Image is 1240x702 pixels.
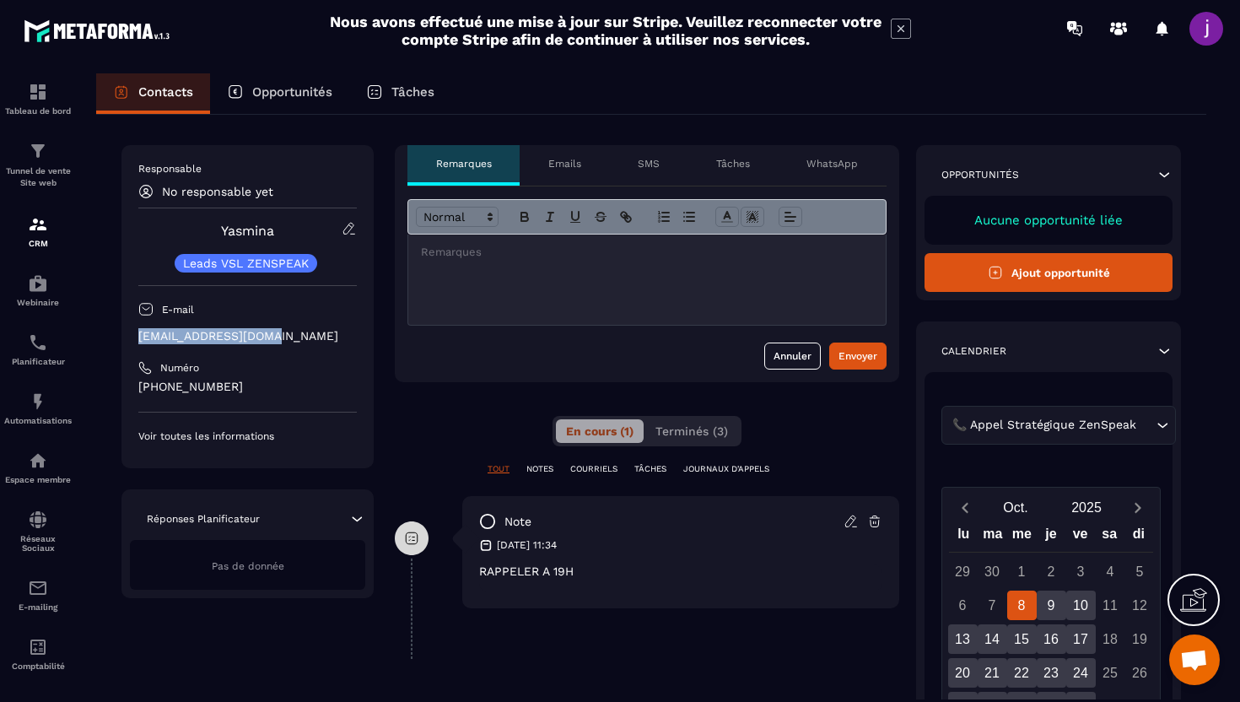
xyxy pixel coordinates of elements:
[96,73,210,114] a: Contacts
[221,223,274,239] a: Yasmina
[212,560,284,572] span: Pas de donnée
[1066,591,1096,620] div: 10
[1037,591,1066,620] div: 9
[504,514,531,530] p: note
[948,658,978,688] div: 20
[949,522,979,552] div: lu
[1125,557,1155,586] div: 5
[1037,522,1066,552] div: je
[1125,591,1155,620] div: 12
[4,239,72,248] p: CRM
[1124,522,1153,552] div: di
[4,320,72,379] a: schedulerschedulerPlanificateur
[497,538,557,552] p: [DATE] 11:34
[980,493,1051,522] button: Open months overlay
[479,564,882,578] p: RAPPELER A 19H
[4,106,72,116] p: Tableau de bord
[1007,658,1037,688] div: 22
[4,624,72,683] a: accountantaccountantComptabilité
[1007,522,1037,552] div: me
[4,438,72,497] a: automationsautomationsEspace membre
[978,557,1007,586] div: 30
[925,253,1173,292] button: Ajout opportunité
[1125,624,1155,654] div: 19
[1096,557,1125,586] div: 4
[1066,624,1096,654] div: 17
[838,348,877,364] div: Envoyer
[4,128,72,202] a: formationformationTunnel de vente Site web
[147,512,260,526] p: Réponses Planificateur
[4,416,72,425] p: Automatisations
[806,157,858,170] p: WhatsApp
[566,424,633,438] span: En cours (1)
[28,214,48,235] img: formation
[1096,624,1125,654] div: 18
[941,344,1006,358] p: Calendrier
[978,624,1007,654] div: 14
[570,463,617,475] p: COURRIELS
[1125,658,1155,688] div: 26
[4,534,72,553] p: Réseaux Sociaux
[1037,557,1066,586] div: 2
[28,141,48,161] img: formation
[252,84,332,100] p: Opportunités
[979,522,1008,552] div: ma
[941,168,1019,181] p: Opportunités
[1140,416,1152,435] input: Search for option
[1066,658,1096,688] div: 24
[548,157,581,170] p: Emails
[556,419,644,443] button: En cours (1)
[28,391,48,412] img: automations
[162,303,194,316] p: E-mail
[1007,591,1037,620] div: 8
[28,82,48,102] img: formation
[4,661,72,671] p: Comptabilité
[138,162,357,175] p: Responsable
[716,157,750,170] p: Tâches
[1051,493,1122,522] button: Open years overlay
[183,257,309,269] p: Leads VSL ZENSPEAK
[138,328,357,344] p: [EMAIL_ADDRESS][DOMAIN_NAME]
[1007,624,1037,654] div: 15
[1096,658,1125,688] div: 25
[683,463,769,475] p: JOURNAUX D'APPELS
[1037,624,1066,654] div: 16
[948,624,978,654] div: 13
[4,261,72,320] a: automationsautomationsWebinaire
[4,202,72,261] a: formationformationCRM
[4,475,72,484] p: Espace membre
[28,637,48,657] img: accountant
[1065,522,1095,552] div: ve
[1037,658,1066,688] div: 23
[1007,557,1037,586] div: 1
[162,185,273,198] p: No responsable yet
[1095,522,1124,552] div: sa
[24,15,175,46] img: logo
[138,84,193,100] p: Contacts
[28,451,48,471] img: automations
[138,379,357,395] p: [PHONE_NUMBER]
[941,406,1176,445] div: Search for option
[941,213,1156,228] p: Aucune opportunité liée
[4,602,72,612] p: E-mailing
[28,578,48,598] img: email
[948,591,978,620] div: 6
[1169,634,1220,685] div: Ouvrir le chat
[638,157,660,170] p: SMS
[4,69,72,128] a: formationformationTableau de bord
[391,84,434,100] p: Tâches
[488,463,509,475] p: TOUT
[978,658,1007,688] div: 21
[978,591,1007,620] div: 7
[160,361,199,375] p: Numéro
[655,424,728,438] span: Terminés (3)
[349,73,451,114] a: Tâches
[28,510,48,530] img: social-network
[948,557,978,586] div: 29
[138,429,357,443] p: Voir toutes les informations
[4,165,72,189] p: Tunnel de vente Site web
[1122,496,1153,519] button: Next month
[949,496,980,519] button: Previous month
[526,463,553,475] p: NOTES
[4,379,72,438] a: automationsautomationsAutomatisations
